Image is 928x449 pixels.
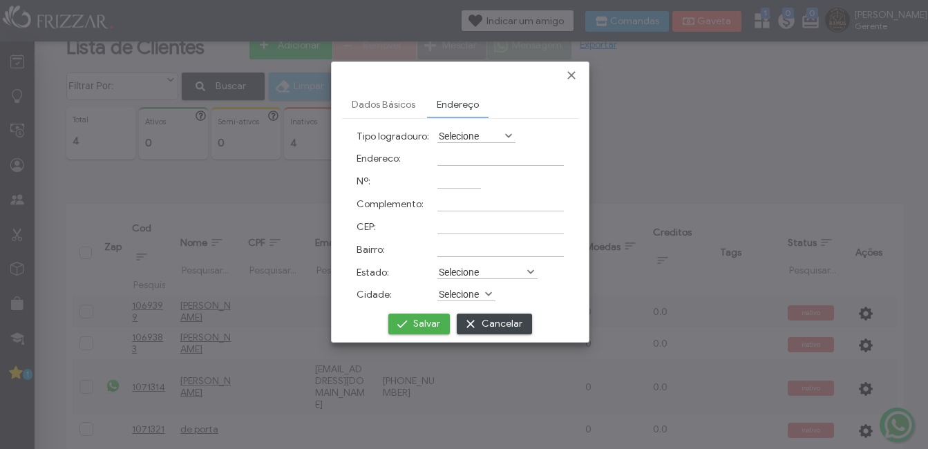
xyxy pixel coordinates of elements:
[437,265,525,278] label: Selecione
[457,314,532,334] button: Cancelar
[413,314,440,334] span: Salvar
[565,68,578,82] a: Fechar
[482,314,522,334] span: Cancelar
[357,153,401,164] label: Endereco:
[357,175,370,187] label: Nº:
[357,267,389,278] label: Estado:
[357,244,385,256] label: Bairro:
[342,93,425,117] a: Dados Básicos
[437,129,503,142] label: Selecione
[357,131,429,142] label: Tipo logradouro:
[437,287,483,300] label: Selecione
[357,198,424,210] label: Complemento:
[357,221,376,233] label: CEP:
[357,289,392,300] label: Cidade:
[427,93,489,117] a: Endereço
[388,314,450,334] button: Salvar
